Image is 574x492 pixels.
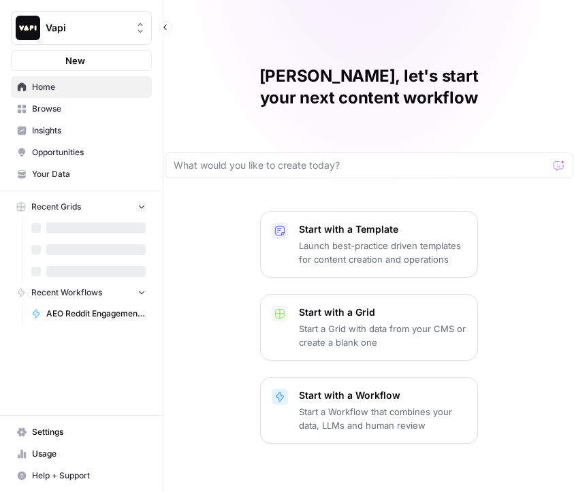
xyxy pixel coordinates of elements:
button: Recent Workflows [11,282,152,303]
h1: [PERSON_NAME], let's start your next content workflow [165,65,573,109]
span: Browse [32,103,146,115]
img: Vapi Logo [16,16,40,40]
a: Insights [11,120,152,142]
p: Start with a Workflow [299,389,466,402]
span: Vapi [46,21,128,35]
a: AEO Reddit Engagement - Fork [25,303,152,325]
span: Opportunities [32,146,146,159]
p: Start with a Template [299,223,466,236]
button: Workspace: Vapi [11,11,152,45]
p: Start a Grid with data from your CMS or create a blank one [299,322,466,349]
a: Opportunities [11,142,152,163]
button: Help + Support [11,465,152,487]
p: Start a Workflow that combines your data, LLMs and human review [299,405,466,432]
button: Start with a WorkflowStart a Workflow that combines your data, LLMs and human review [260,377,478,444]
a: Usage [11,443,152,465]
input: What would you like to create today? [174,159,548,172]
span: Usage [32,448,146,460]
p: Start with a Grid [299,306,466,319]
span: Recent Workflows [31,286,102,299]
a: Settings [11,421,152,443]
span: Your Data [32,168,146,180]
span: Home [32,81,146,93]
a: Your Data [11,163,152,185]
button: Start with a GridStart a Grid with data from your CMS or create a blank one [260,294,478,361]
span: Insights [32,125,146,137]
p: Launch best-practice driven templates for content creation and operations [299,239,466,266]
span: Help + Support [32,470,146,482]
button: Recent Grids [11,197,152,217]
span: Recent Grids [31,201,81,213]
span: AEO Reddit Engagement - Fork [46,308,146,320]
a: Home [11,76,152,98]
button: Start with a TemplateLaunch best-practice driven templates for content creation and operations [260,211,478,278]
button: New [11,50,152,71]
span: New [65,54,85,67]
a: Browse [11,98,152,120]
span: Settings [32,426,146,438]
